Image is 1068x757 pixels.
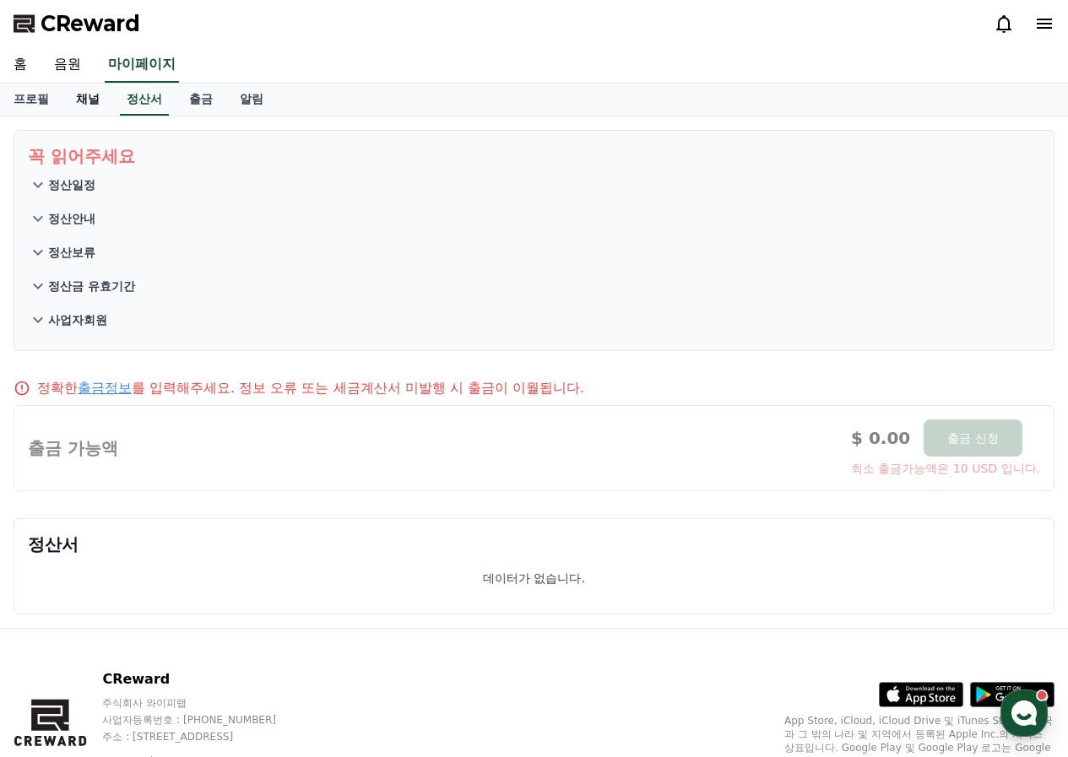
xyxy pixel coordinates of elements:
[102,696,308,710] p: 주식회사 와이피랩
[261,560,281,574] span: 설정
[28,269,1040,303] button: 정산금 유효기간
[48,244,95,261] p: 정산보류
[41,47,95,83] a: 음원
[28,235,1040,269] button: 정산보류
[37,378,584,398] p: 정확한 를 입력해주세요. 정보 오류 또는 세금계산서 미발행 시 출금이 이월됩니다.
[218,535,324,577] a: 설정
[111,535,218,577] a: 대화
[78,380,132,396] a: 출금정보
[14,10,140,37] a: CReward
[53,560,63,574] span: 홈
[28,533,1040,556] p: 정산서
[5,535,111,577] a: 홈
[28,144,1040,168] p: 꼭 읽어주세요
[155,561,175,575] span: 대화
[41,10,140,37] span: CReward
[102,669,308,689] p: CReward
[105,47,179,83] a: 마이페이지
[28,202,1040,235] button: 정산안내
[48,210,95,227] p: 정산안내
[226,84,277,116] a: 알림
[28,303,1040,337] button: 사업자회원
[48,311,107,328] p: 사업자회원
[48,176,95,193] p: 정산일정
[102,730,308,743] p: 주소 : [STREET_ADDRESS]
[120,84,169,116] a: 정산서
[62,84,113,116] a: 채널
[28,168,1040,202] button: 정산일정
[176,84,226,116] a: 출금
[483,570,585,587] p: 데이터가 없습니다.
[102,713,308,727] p: 사업자등록번호 : [PHONE_NUMBER]
[48,278,135,295] p: 정산금 유효기간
